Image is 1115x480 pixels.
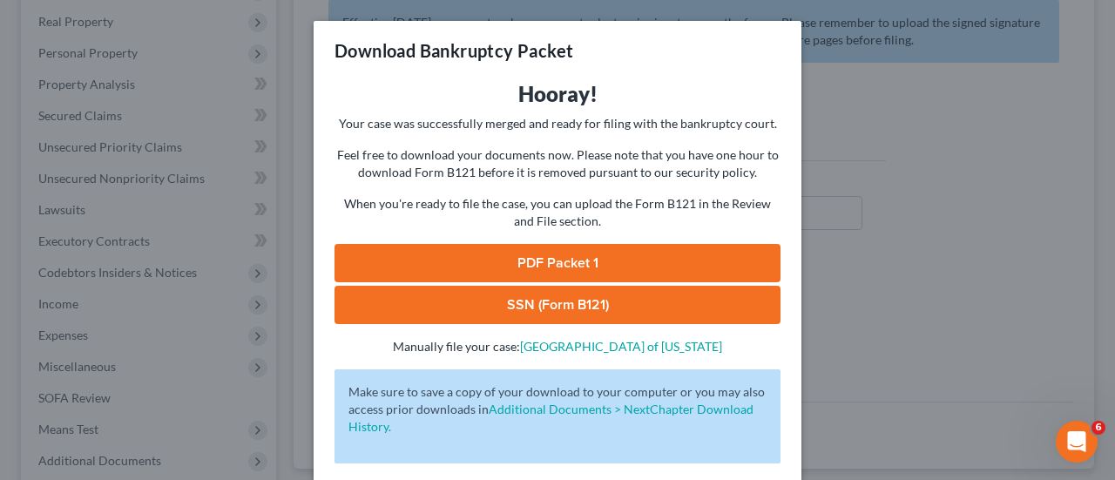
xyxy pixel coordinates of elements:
p: Feel free to download your documents now. Please note that you have one hour to download Form B12... [334,146,780,181]
a: PDF Packet 1 [334,244,780,282]
h3: Download Bankruptcy Packet [334,38,573,63]
h3: Hooray! [334,80,780,108]
span: 6 [1091,421,1105,435]
p: Your case was successfully merged and ready for filing with the bankruptcy court. [334,115,780,132]
a: Additional Documents > NextChapter Download History. [348,402,753,434]
a: SSN (Form B121) [334,286,780,324]
p: Manually file your case: [334,338,780,355]
p: When you're ready to file the case, you can upload the Form B121 in the Review and File section. [334,195,780,230]
iframe: Intercom live chat [1056,421,1098,463]
a: [GEOGRAPHIC_DATA] of [US_STATE] [520,339,722,354]
p: Make sure to save a copy of your download to your computer or you may also access prior downloads in [348,383,767,436]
